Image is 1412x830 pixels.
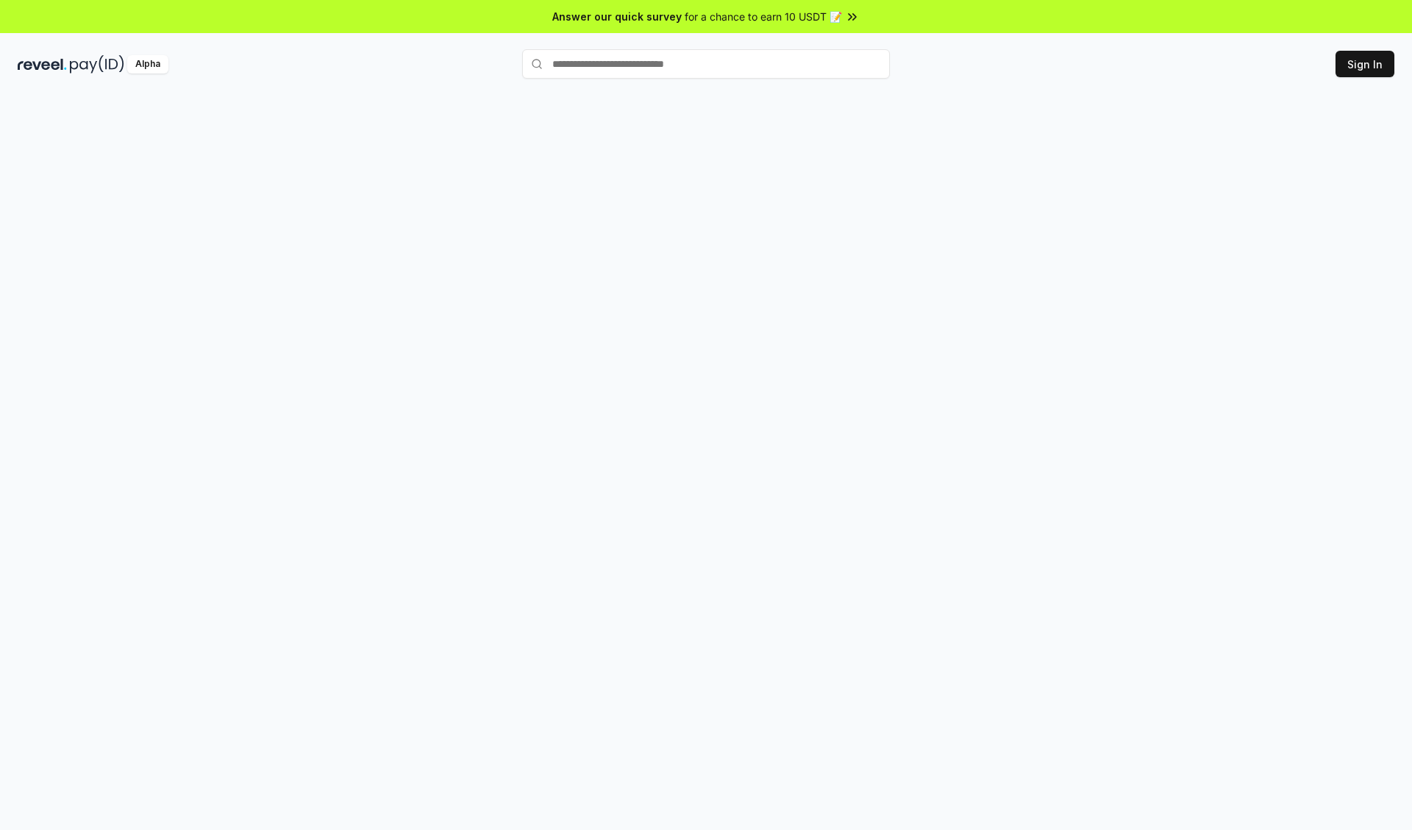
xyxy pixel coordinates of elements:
span: for a chance to earn 10 USDT 📝 [685,9,842,24]
button: Sign In [1336,51,1394,77]
img: pay_id [70,55,124,74]
span: Answer our quick survey [552,9,682,24]
img: reveel_dark [18,55,67,74]
div: Alpha [127,55,168,74]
